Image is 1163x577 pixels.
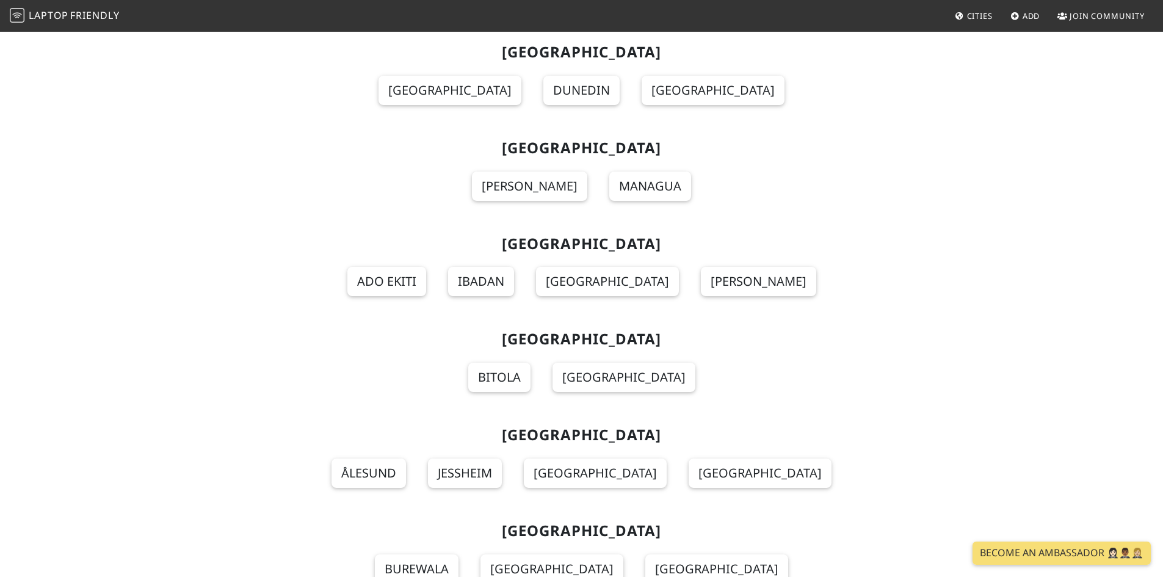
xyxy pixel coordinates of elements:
[1070,10,1145,21] span: Join Community
[186,426,977,444] h2: [GEOGRAPHIC_DATA]
[10,5,120,27] a: LaptopFriendly LaptopFriendly
[70,9,119,22] span: Friendly
[536,267,679,296] a: [GEOGRAPHIC_DATA]
[543,76,620,105] a: Dunedin
[332,459,406,488] a: Ålesund
[379,76,521,105] a: [GEOGRAPHIC_DATA]
[186,330,977,348] h2: [GEOGRAPHIC_DATA]
[347,267,426,296] a: Ado Ekiti
[967,10,993,21] span: Cities
[29,9,68,22] span: Laptop
[553,363,695,392] a: [GEOGRAPHIC_DATA]
[1052,5,1150,27] a: Join Community
[468,363,531,392] a: Bitola
[642,76,784,105] a: [GEOGRAPHIC_DATA]
[10,8,24,23] img: LaptopFriendly
[186,139,977,157] h2: [GEOGRAPHIC_DATA]
[186,235,977,253] h2: [GEOGRAPHIC_DATA]
[950,5,998,27] a: Cities
[1023,10,1040,21] span: Add
[472,172,587,201] a: [PERSON_NAME]
[524,459,667,488] a: [GEOGRAPHIC_DATA]
[186,43,977,61] h2: [GEOGRAPHIC_DATA]
[186,522,977,540] h2: [GEOGRAPHIC_DATA]
[609,172,691,201] a: Managua
[1005,5,1045,27] a: Add
[701,267,816,296] a: [PERSON_NAME]
[689,459,831,488] a: [GEOGRAPHIC_DATA]
[448,267,514,296] a: Ibadan
[428,459,502,488] a: Jessheim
